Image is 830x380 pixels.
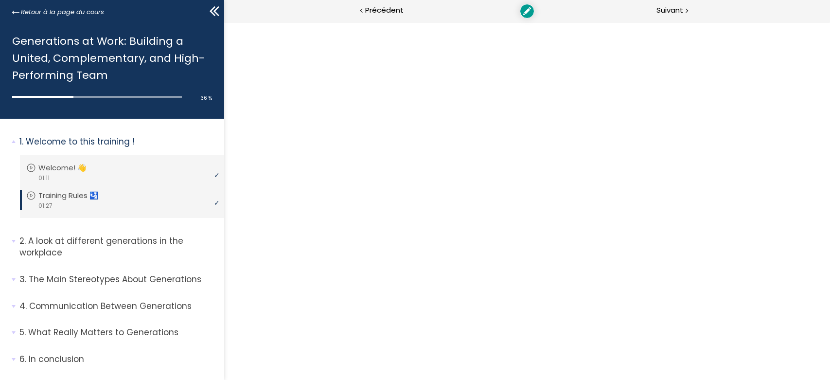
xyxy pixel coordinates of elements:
[12,7,104,18] a: Retour à la page du cours
[19,273,26,286] span: 3.
[38,190,113,201] p: Training Rules 🛂
[19,235,26,247] span: 2.
[12,33,207,84] h1: Generations at Work: Building a United, Complementary, and High-Performing Team
[19,136,217,148] p: Welcome to this training !
[38,174,50,182] span: 01:11
[201,94,212,102] span: 36 %
[19,326,217,339] p: What Really Matters to Generations
[19,273,217,286] p: The Main Stereotypes About Generations
[656,4,683,17] span: Suivant
[19,353,26,365] span: 6.
[21,7,104,18] span: Retour à la page du cours
[19,353,217,365] p: In conclusion
[19,300,27,312] span: 4.
[19,326,26,339] span: 5.
[19,235,217,259] p: A look at different generations in the workplace
[365,4,404,17] span: Précédent
[38,201,53,210] span: 01:27
[19,136,23,148] span: 1.
[19,300,217,312] p: Communication Between Generations
[38,163,101,173] p: Welcome! 👋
